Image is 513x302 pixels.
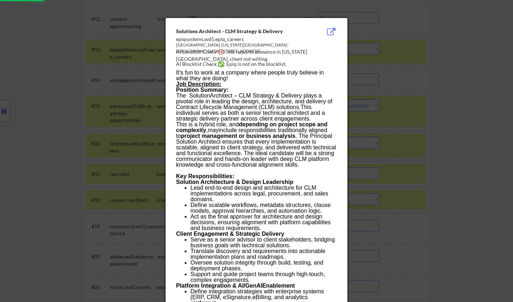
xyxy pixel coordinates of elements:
span: This individual serves as both a senior technical architect and a strategic delivery partner acro... [176,104,325,122]
span: Act as the final approver for architecture and design decisions, ensuring alignment with platform... [190,213,331,231]
span: Define integration strategies with enterprise systems (ERP, CRM, eSignature, [190,288,324,300]
span: Oversee solution integrity through build, testing, and deployment phases. [190,260,323,271]
span: Lead end-to-end design and architecture for CLM implementations across legal, procurement, and sa... [190,185,328,202]
span: Serve as a senior advisor to client stakeholders, bridging business goals with technical solutions. [190,236,335,248]
span: may [208,127,219,133]
span: include responsibilities traditionally aligned to [176,127,327,139]
span: , [206,127,208,133]
span: Support and guide project teams through high-touch, complex engagements. [190,271,325,283]
span: Enablement [262,283,295,289]
span: Platform Integration & AI/ [176,283,245,289]
span: Architect – CLM Strategy & Delivery plays a pivotal role in leading the design, architecture, and... [176,93,332,110]
span: This is a hybrid role, and [176,121,239,127]
span: Position Summary: [176,87,229,93]
span: GenAI [245,283,262,289]
span: Define scalable workflows, metadata structures, clause models, approval hierarchies, and automati... [190,202,331,214]
span: Translate discovery and requirements into actionable implementation plans and roadmaps. [190,248,325,260]
span: Key Responsibilities: [176,173,234,179]
span: depending on project scope and complexity [176,121,328,133]
div: [GEOGRAPHIC_DATA]-[US_STATE][GEOGRAPHIC_DATA]-[GEOGRAPHIC_DATA]-[STREET_ADDRESS] [176,42,301,54]
div: AI Blocklist Check ✅: Epiq is not on the blocklist. [176,60,340,68]
b: Job Description: [176,81,221,87]
div: epiqsystems.wd5.epiq_careers [176,36,301,43]
span: The Solution [176,93,210,99]
span: project management or business analysis [181,133,295,139]
span: . The Principal Solution Architect ensures that every implementation is scalable, aligned to clie... [176,133,336,168]
div: Solutions Architect - CLM Strategy & Delivery [176,28,301,35]
div: AI Location Check 🚫: Job requires presence in [US_STATE][GEOGRAPHIC_DATA], client not willing. [176,48,340,62]
span: eBilling [252,294,271,300]
span: It's fun to work at a company where people truly believe in what they are doing! [176,69,324,81]
span: Solution Architecture & Design Leadership [176,179,293,185]
span: Client Engagement & Strategic Delivery [176,231,284,237]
